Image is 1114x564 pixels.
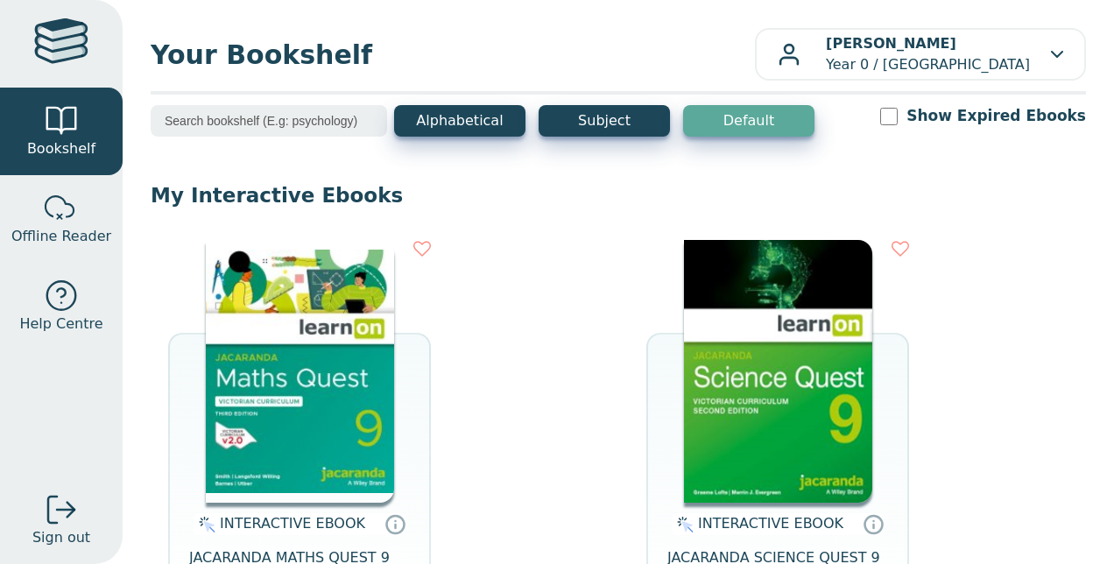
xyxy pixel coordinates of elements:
[826,35,956,52] b: [PERSON_NAME]
[539,105,670,137] button: Subject
[206,240,394,503] img: d8ec4081-4f6c-4da7-a9b0-af0f6a6d5f93.jpg
[826,33,1030,75] p: Year 0 / [GEOGRAPHIC_DATA]
[672,514,694,535] img: interactive.svg
[220,515,365,532] span: INTERACTIVE EBOOK
[683,105,814,137] button: Default
[27,138,95,159] span: Bookshelf
[151,105,387,137] input: Search bookshelf (E.g: psychology)
[863,513,884,534] a: Interactive eBooks are accessed online via the publisher’s portal. They contain interactive resou...
[698,515,843,532] span: INTERACTIVE EBOOK
[11,226,111,247] span: Offline Reader
[384,513,405,534] a: Interactive eBooks are accessed online via the publisher’s portal. They contain interactive resou...
[19,314,102,335] span: Help Centre
[32,527,90,548] span: Sign out
[394,105,525,137] button: Alphabetical
[151,35,755,74] span: Your Bookshelf
[194,514,215,535] img: interactive.svg
[906,105,1086,127] label: Show Expired Ebooks
[684,240,872,503] img: 30be4121-5288-ea11-a992-0272d098c78b.png
[151,182,1086,208] p: My Interactive Ebooks
[755,28,1086,81] button: [PERSON_NAME]Year 0 / [GEOGRAPHIC_DATA]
